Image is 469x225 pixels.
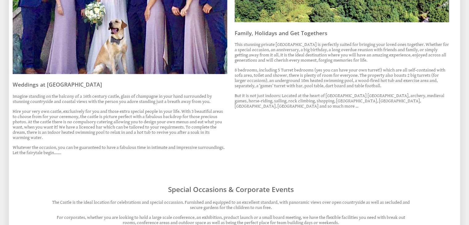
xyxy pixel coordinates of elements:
[13,94,227,104] p: Imagine standing on the balcony of a 16th century castle, glass of champagne in your hand surroun...
[13,109,227,140] p: Hire your very own castle, exclusively for you and those extra special people in your life. With ...
[50,185,412,194] h2: Special Occasions & Corporate Events
[13,145,227,155] p: Whatever the occasion, you can be guaranteed to have a fabulous time in intimate and impressive s...
[235,93,449,109] p: But it is not just indoors: Located at the heart of [GEOGRAPHIC_DATA] [GEOGRAPHIC_DATA], archery,...
[13,81,227,88] h3: Weddings at [GEOGRAPHIC_DATA]
[235,67,449,88] p: 8 bedrooms, including 5 Turret bedrooms (yes you can have your own turret!) which are all self-co...
[235,29,449,37] h3: Family, Holidays and Get Togethers
[235,42,449,63] p: This stunning private [GEOGRAPHIC_DATA] is perfectly suited for bringing your loved ones together...
[50,200,412,210] p: The Castle is the ideal location for celebrations and special occassion. Furnished and equipped t...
